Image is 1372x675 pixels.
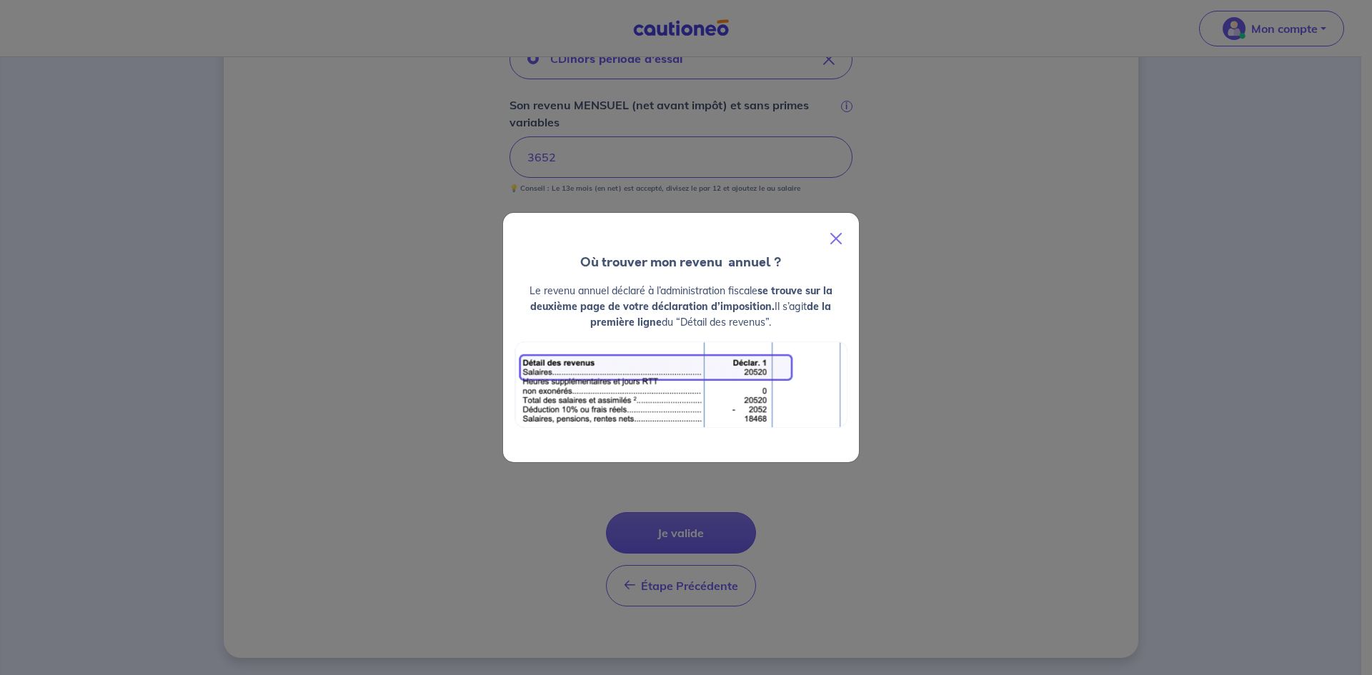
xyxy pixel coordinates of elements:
strong: se trouve sur la deuxième page de votre déclaration d’imposition. [530,284,832,313]
button: Close [819,219,853,259]
p: Le revenu annuel déclaré à l’administration fiscale Il s’agit du “Détail des revenus”. [514,283,847,330]
img: exemple_revenu.png [514,341,847,428]
strong: de la première ligne [590,300,831,329]
h4: Où trouver mon revenu annuel ? [503,253,859,271]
